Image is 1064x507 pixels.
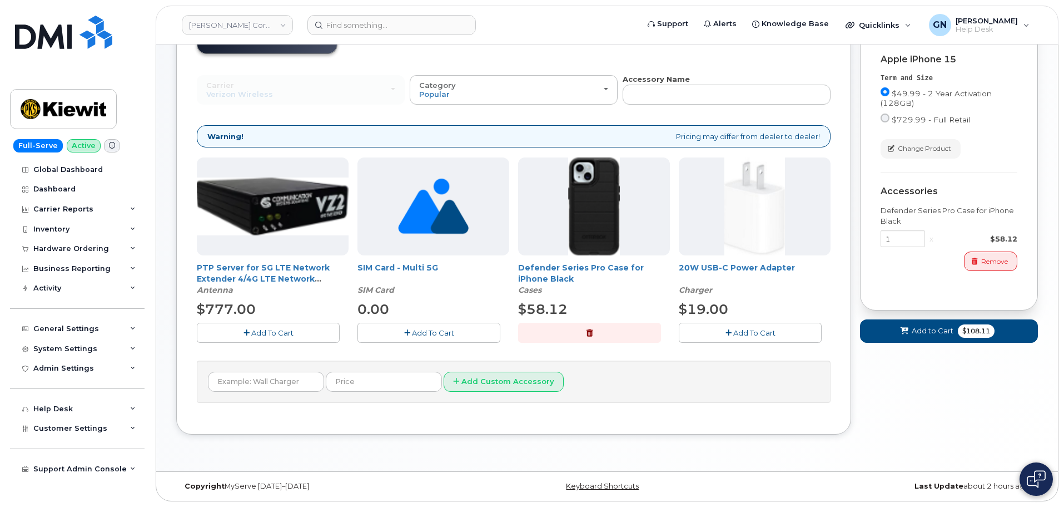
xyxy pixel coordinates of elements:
[197,301,256,317] span: $777.00
[956,16,1018,25] span: [PERSON_NAME]
[357,301,389,317] span: 0.00
[881,55,1017,65] div: Apple iPhone 15
[679,323,822,342] button: Add To Cart
[419,81,456,90] span: Category
[750,482,1038,491] div: about 2 hours ago
[357,323,500,342] button: Add To Cart
[185,482,225,490] strong: Copyright
[696,13,744,35] a: Alerts
[518,262,670,296] div: Defender Series Pro Case for iPhone Black
[956,25,1018,34] span: Help Desk
[326,372,442,392] input: Price
[419,90,450,99] span: Popular
[958,324,995,338] span: $108.11
[859,21,899,29] span: Quicklinks
[176,482,464,491] div: MyServe [DATE]–[DATE]
[892,115,970,124] span: $729.99 - Full Retail
[733,328,775,337] span: Add To Cart
[679,262,831,296] div: 20W USB-C Power Adapter
[679,301,728,317] span: $19.00
[410,75,618,104] button: Category Popular
[724,157,785,255] img: apple20w.jpg
[860,319,1038,342] button: Add to Cart $108.11
[964,252,1017,271] button: Remove
[518,263,644,284] a: Defender Series Pro Case for iPhone Black
[568,157,620,255] img: defenderiphone14.png
[412,328,454,337] span: Add To Cart
[881,205,1017,226] div: Defender Series Pro Case for iPhone Black
[566,482,639,490] a: Keyboard Shortcuts
[713,18,737,29] span: Alerts
[640,13,696,35] a: Support
[398,157,469,255] img: no_image_found-2caef05468ed5679b831cfe6fc140e25e0c280774317ffc20a367ab7fd17291e.png
[921,14,1037,36] div: Geoffrey Newport
[197,323,340,342] button: Add To Cart
[197,285,233,295] em: Antenna
[251,328,294,337] span: Add To Cart
[1027,470,1046,488] img: Open chat
[357,263,438,273] a: SIM Card - Multi 5G
[881,87,889,96] input: $49.99 - 2 Year Activation (128GB)
[679,263,795,273] a: 20W USB-C Power Adapter
[207,131,243,142] strong: Warning!
[981,257,1008,267] span: Remove
[518,301,568,317] span: $58.12
[933,18,947,32] span: GN
[925,234,938,244] div: x
[762,18,829,29] span: Knowledge Base
[657,18,688,29] span: Support
[881,114,889,122] input: $729.99 - Full Retail
[912,326,953,336] span: Add to Cart
[208,372,324,392] input: Example: Wall Charger
[881,73,1017,83] div: Term and Size
[679,285,712,295] em: Charger
[914,482,963,490] strong: Last Update
[518,285,541,295] em: Cases
[881,139,961,159] button: Change Product
[182,15,293,35] a: Kiewit Corporation
[197,125,831,148] div: Pricing may differ from dealer to dealer!
[197,178,349,235] img: Casa_Sysem.png
[898,144,951,154] span: Change Product
[197,263,330,295] a: PTP Server for 5G LTE Network Extender 4/4G LTE Network Extender 3
[307,15,476,35] input: Find something...
[881,89,992,107] span: $49.99 - 2 Year Activation (128GB)
[444,372,564,392] button: Add Custom Accessory
[357,285,394,295] em: SIM Card
[838,14,919,36] div: Quicklinks
[623,75,690,83] strong: Accessory Name
[197,262,349,296] div: PTP Server for 5G LTE Network Extender 4/4G LTE Network Extender 3
[881,186,1017,196] div: Accessories
[938,234,1017,244] div: $58.12
[357,262,509,296] div: SIM Card - Multi 5G
[744,13,837,35] a: Knowledge Base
